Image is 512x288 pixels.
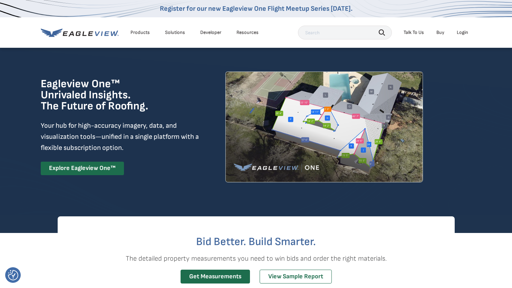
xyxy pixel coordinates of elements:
a: View Sample Report [260,270,332,284]
div: Solutions [165,29,185,36]
p: Your hub for high-accuracy imagery, data, and visualization tools—unified in a single platform wi... [41,120,200,153]
div: Login [457,29,468,36]
h1: Eagleview One™ Unrivaled Insights. The Future of Roofing. [41,79,183,112]
a: Get Measurements [181,270,250,284]
a: Explore Eagleview One™ [41,162,124,175]
img: Revisit consent button [8,270,18,280]
div: Talk To Us [404,29,424,36]
button: Consent Preferences [8,270,18,280]
a: Register for our new Eagleview One Flight Meetup Series [DATE]. [160,4,352,13]
div: Products [131,29,150,36]
a: Developer [200,29,221,36]
div: Resources [236,29,259,36]
p: The detailed property measurements you need to win bids and order the right materials. [58,253,455,264]
a: Buy [436,29,444,36]
input: Search [298,26,392,39]
h2: Bid Better. Build Smarter. [58,236,455,247]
